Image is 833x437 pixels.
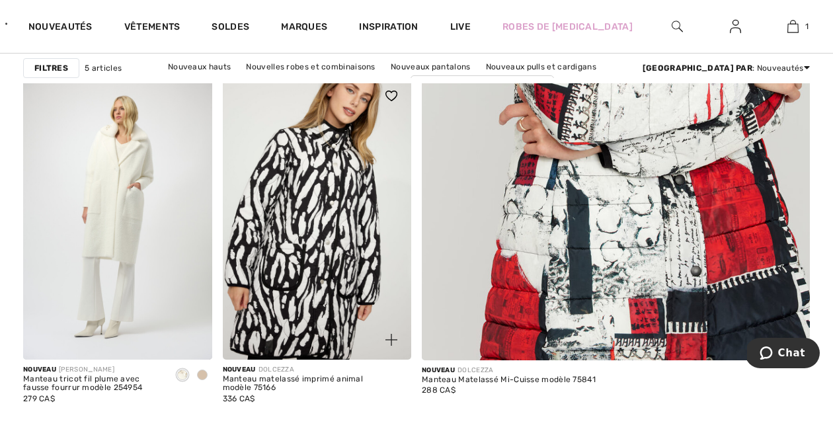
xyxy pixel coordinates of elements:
[23,366,56,374] span: Nouveau
[411,75,554,94] a: Nouveaux vêtements d'extérieur
[23,375,162,393] div: Manteau tricot fil plume avec fausse fourrur modèle 254954
[422,366,596,376] div: DOLCEZZA
[28,21,93,35] a: Nouveautés
[334,76,409,93] a: Nouvelles jupes
[85,62,122,74] span: 5 articles
[5,11,7,37] img: 1ère Avenue
[502,20,633,34] a: Robes de [MEDICAL_DATA]
[719,19,752,35] a: Se connecter
[787,19,799,34] img: Mon panier
[450,20,471,34] a: Live
[765,19,822,34] a: 1
[212,21,249,35] a: Soldes
[384,58,477,75] a: Nouveaux pantalons
[223,375,412,393] div: Manteau matelassé imprimé animal modèle 75166
[359,21,418,35] span: Inspiration
[223,76,412,359] a: Manteau matelassé imprimé animal modèle 75166. As sample
[210,76,331,93] a: Nouvelles vestes et blazers
[805,20,809,32] span: 1
[422,366,455,374] span: Nouveau
[34,62,68,74] strong: Filtres
[747,338,820,371] iframe: Ouvre un widget dans lequel vous pouvez chatter avec l’un de nos agents
[173,365,192,387] div: Winter White
[23,76,212,359] img: Manteau tricot fil plume avec fausse fourrur modèle 254954. Blanc d'hiver
[643,62,810,74] div: : Nouveautés
[23,365,162,375] div: [PERSON_NAME]
[23,394,55,403] span: 279 CA$
[223,366,256,374] span: Nouveau
[422,385,456,395] span: 288 CA$
[124,21,180,35] a: Vêtements
[223,365,412,375] div: DOLCEZZA
[281,21,327,35] a: Marques
[730,19,741,34] img: Mes infos
[161,58,237,75] a: Nouveaux hauts
[223,394,255,403] span: 336 CA$
[422,376,596,385] div: Manteau Matelassé Mi-Cuisse modèle 75841
[385,334,397,346] img: plus_v2.svg
[479,58,603,75] a: Nouveaux pulls et cardigans
[239,58,381,75] a: Nouvelles robes et combinaisons
[385,91,397,101] img: heart_black_full.svg
[672,19,683,34] img: recherche
[643,63,752,73] strong: [GEOGRAPHIC_DATA] par
[192,365,212,387] div: Fawn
